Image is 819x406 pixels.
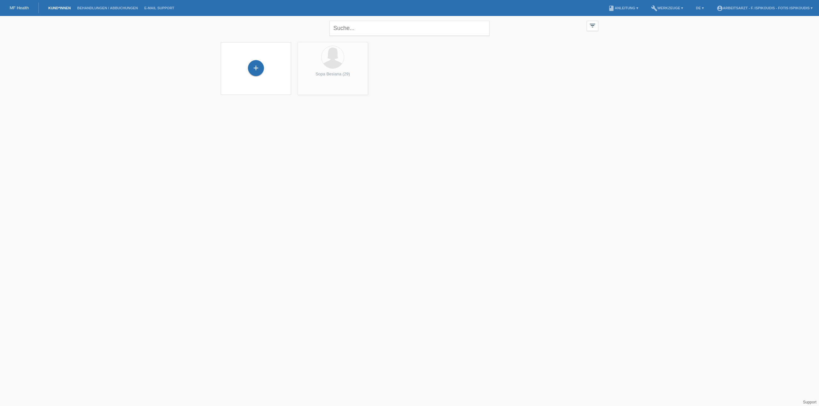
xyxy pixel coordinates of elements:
[589,22,596,29] i: filter_list
[605,6,641,10] a: bookAnleitung ▾
[608,5,615,11] i: book
[803,400,816,404] a: Support
[717,5,723,11] i: account_circle
[45,6,74,10] a: Kund*innen
[74,6,141,10] a: Behandlungen / Abbuchungen
[248,63,264,73] div: Kund*in hinzufügen
[651,5,657,11] i: build
[141,6,178,10] a: E-Mail Support
[330,21,489,36] input: Suche...
[303,72,363,82] div: Sopa Besiana (29)
[713,6,816,10] a: account_circleArbeitsarzt - F. Ispikoudis - Fotis Ispikoudis ▾
[693,6,707,10] a: DE ▾
[648,6,687,10] a: buildWerkzeuge ▾
[10,5,29,10] a: MF Health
